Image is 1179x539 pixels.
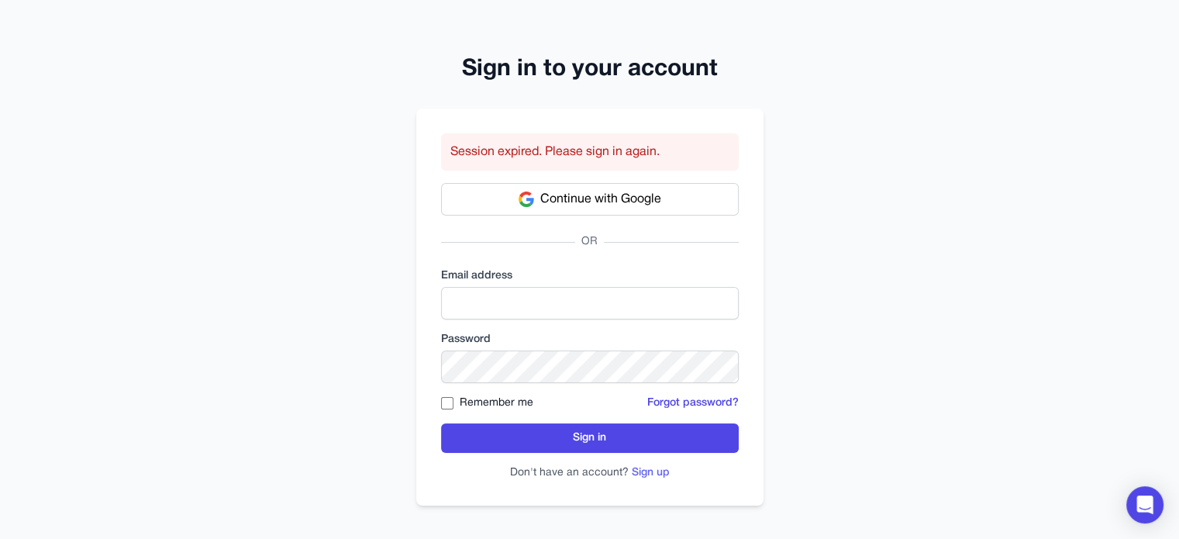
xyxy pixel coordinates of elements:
[647,396,739,411] button: Forgot password?
[540,190,661,209] span: Continue with Google
[441,268,739,284] label: Email address
[416,56,764,84] h2: Sign in to your account
[441,465,739,481] p: Don't have an account?
[460,396,533,411] label: Remember me
[632,465,670,481] button: Sign up
[441,183,739,216] button: Continue with Google
[575,234,604,250] span: OR
[441,332,739,347] label: Password
[441,133,739,171] div: Session expired. Please sign in again.
[441,423,739,453] button: Sign in
[1126,486,1163,523] div: Open Intercom Messenger
[519,192,534,207] img: Google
